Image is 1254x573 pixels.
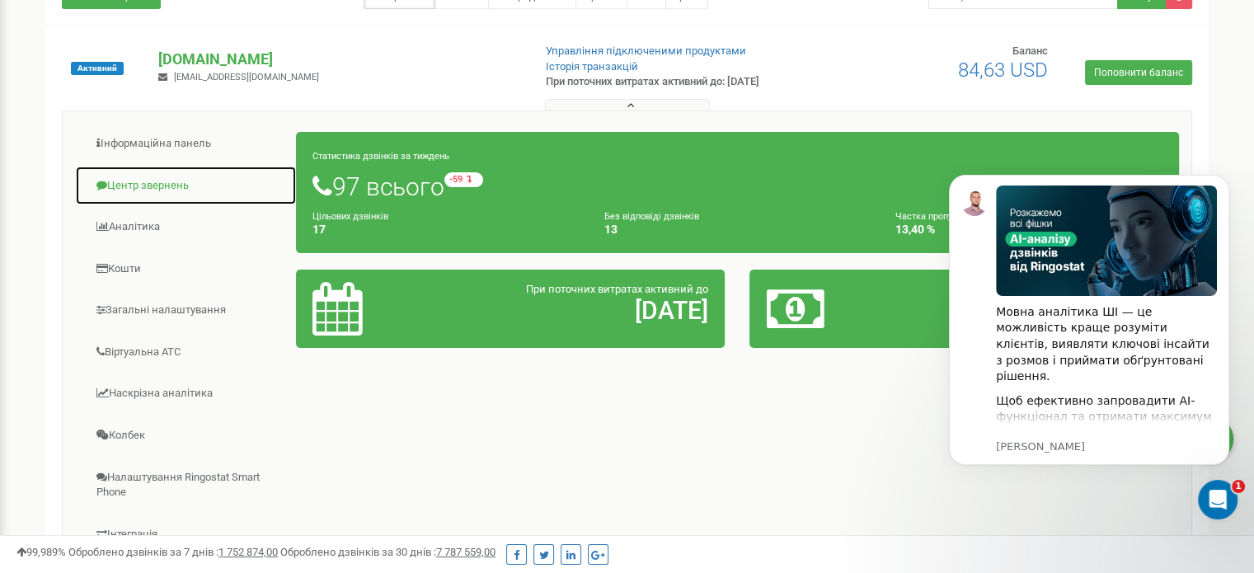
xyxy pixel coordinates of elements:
p: [DOMAIN_NAME] [158,49,519,70]
a: Управління підключеними продуктами [546,45,746,57]
u: 1 752 874,00 [218,546,278,558]
small: Частка пропущених дзвінків [895,211,1017,222]
iframe: Intercom notifications повідомлення [924,150,1254,528]
iframe: Intercom live chat [1198,480,1238,519]
h4: 13,40 % [895,223,1162,236]
a: Поповнити баланс [1085,60,1192,85]
p: При поточних витратах активний до: [DATE] [546,74,810,90]
span: [EMAIL_ADDRESS][DOMAIN_NAME] [174,72,319,82]
h4: 17 [312,223,580,236]
span: 1 [1232,480,1245,493]
a: Колбек [75,416,297,456]
small: -59 [444,172,483,187]
h1: 97 всього [312,172,1162,200]
small: Статистика дзвінків за тиждень [312,151,449,162]
a: Аналiтика [75,207,297,247]
a: Кошти [75,249,297,289]
a: Віртуальна АТС [75,332,297,373]
span: Баланс [1012,45,1048,57]
h4: 13 [604,223,871,236]
h2: 84,63 $ [907,297,1162,324]
span: Оброблено дзвінків за 30 днів : [280,546,495,558]
h2: [DATE] [453,297,708,324]
span: 84,63 USD [958,59,1048,82]
a: Інформаційна панель [75,124,297,164]
a: Історія транзакцій [546,60,638,73]
a: Наскрізна аналітика [75,373,297,414]
span: При поточних витратах активний до [526,283,708,295]
a: Центр звернень [75,166,297,206]
small: Без відповіді дзвінків [604,211,699,222]
span: Активний [71,62,124,75]
a: Інтеграція [75,514,297,555]
span: Оброблено дзвінків за 7 днів : [68,546,278,558]
small: Цільових дзвінків [312,211,388,222]
a: Налаштування Ringostat Smart Phone [75,458,297,513]
a: Загальні налаштування [75,290,297,331]
u: 7 787 559,00 [436,546,495,558]
span: 99,989% [16,546,66,558]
